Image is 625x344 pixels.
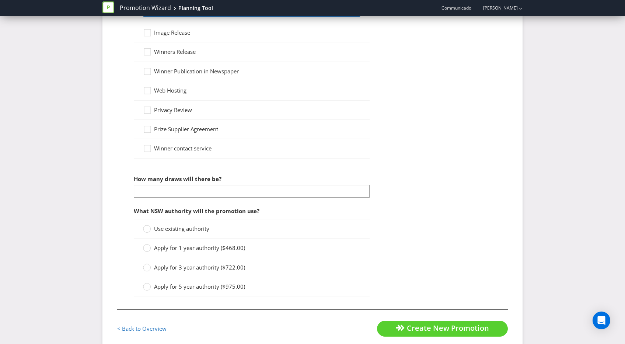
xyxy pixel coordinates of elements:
[154,225,209,232] span: Use existing authority
[154,87,186,94] span: Web Hosting
[117,325,167,332] a: < Back to Overview
[154,29,190,36] span: Image Release
[154,145,212,152] span: Winner contact service
[154,283,245,290] span: Apply for 5 year authority ($975.00)
[134,175,221,183] span: How many draws will there be?
[476,5,518,11] a: [PERSON_NAME]
[154,244,245,251] span: Apply for 1 year authority ($468.00)
[178,4,213,12] div: Planning Tool
[154,67,239,75] span: Winner Publication in Newspaper
[441,5,471,11] span: Communicado
[154,264,245,271] span: Apply for 3 year authority ($722.00)
[154,106,192,114] span: Privacy Review
[134,207,259,215] span: What NSW authority will the promotion use?
[593,312,610,329] div: Open Intercom Messenger
[154,125,218,133] span: Prize Supplier Agreement
[377,321,508,337] button: Create New Promotion
[154,48,196,55] span: Winners Release
[407,323,489,333] span: Create New Promotion
[120,4,171,12] a: Promotion Wizard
